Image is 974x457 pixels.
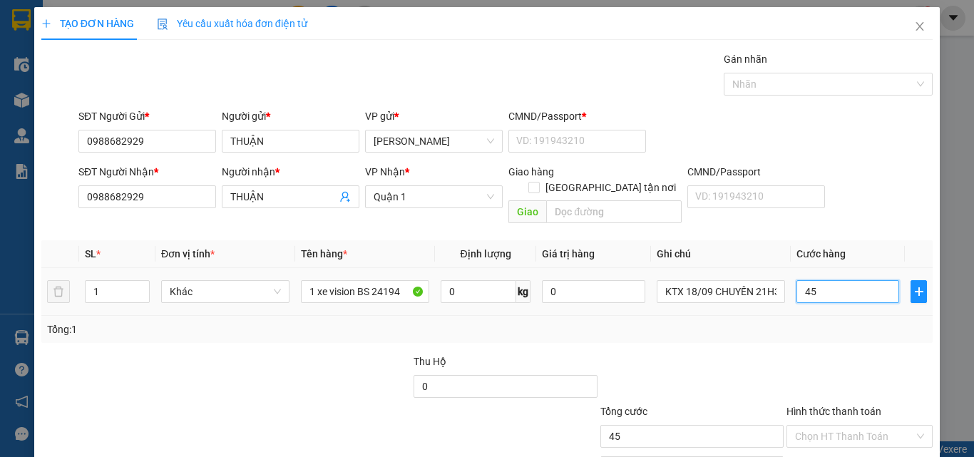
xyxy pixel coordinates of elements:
div: Người gửi [222,108,359,124]
div: CMND/Passport [508,108,646,124]
span: Định lượng [460,248,511,260]
div: VP gửi [365,108,503,124]
input: 0 [542,280,645,303]
img: icon [157,19,168,30]
span: Lê Hồng Phong [374,130,494,152]
span: [GEOGRAPHIC_DATA] tận nơi [540,180,682,195]
span: Giao hàng [508,166,554,178]
button: Close [900,7,940,47]
span: Tên hàng [301,248,347,260]
span: Đơn vị tính [161,248,215,260]
span: Yêu cầu xuất hóa đơn điện tử [157,18,307,29]
span: SL [85,248,96,260]
span: Quận 1 [374,186,494,207]
span: Tổng cước [600,406,647,417]
input: Ghi Chú [657,280,785,303]
div: SĐT Người Gửi [78,108,216,124]
span: Giá trị hàng [542,248,595,260]
input: Dọc đường [546,200,682,223]
input: VD: Bàn, Ghế [301,280,429,303]
span: Thu Hộ [414,356,446,367]
span: plus [41,19,51,29]
div: Người nhận [222,164,359,180]
span: plus [911,286,926,297]
span: Giao [508,200,546,223]
label: Hình thức thanh toán [786,406,881,417]
div: Tổng: 1 [47,322,377,337]
th: Ghi chú [651,240,791,268]
span: Cước hàng [796,248,846,260]
div: SĐT Người Nhận [78,164,216,180]
span: close [914,21,926,32]
span: kg [516,280,530,303]
div: CMND/Passport [687,164,825,180]
button: delete [47,280,70,303]
span: user-add [339,191,351,202]
label: Gán nhãn [724,53,767,65]
span: VP Nhận [365,166,405,178]
button: plus [911,280,927,303]
span: Khác [170,281,281,302]
span: TẠO ĐƠN HÀNG [41,18,134,29]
